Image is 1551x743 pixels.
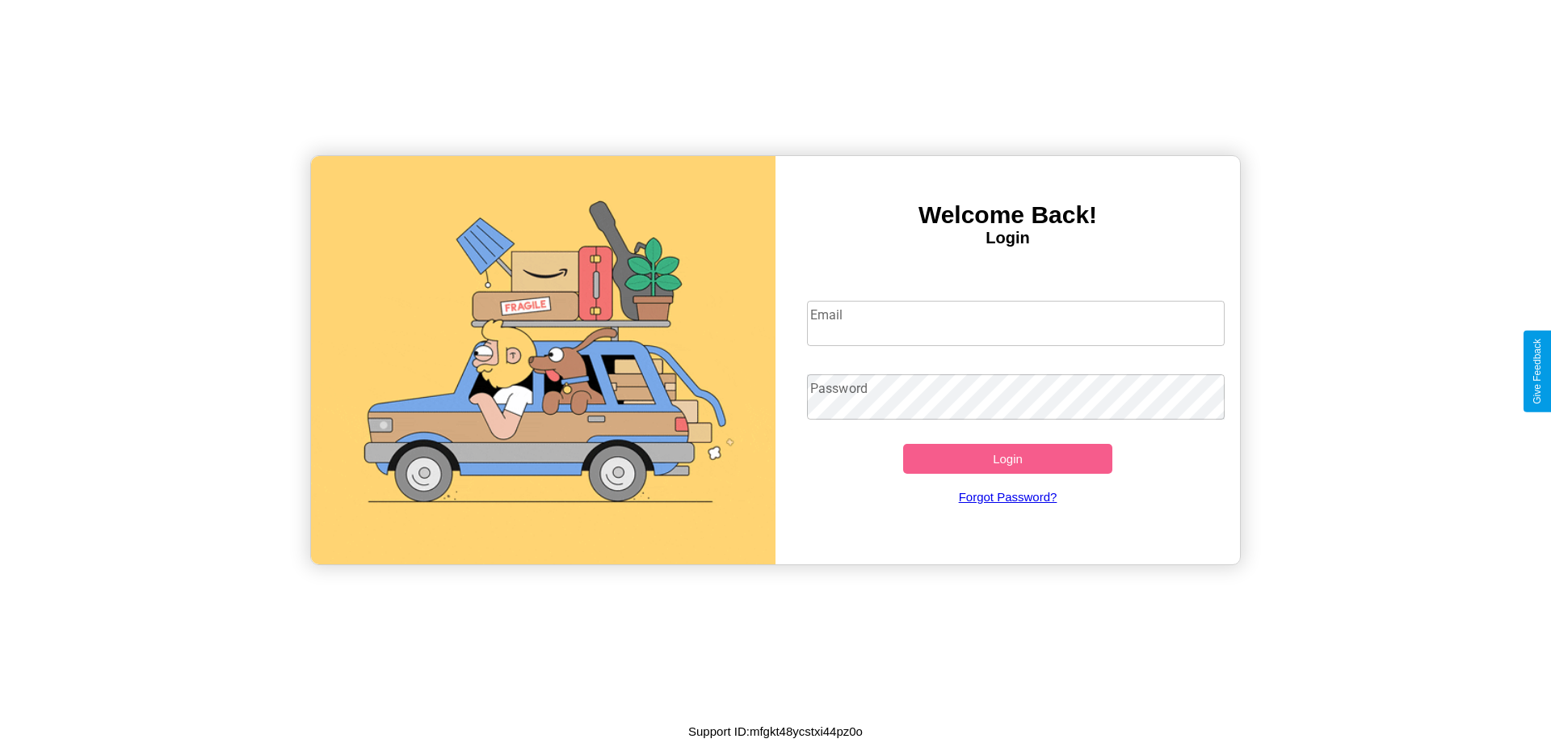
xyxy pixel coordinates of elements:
div: Give Feedback [1532,339,1543,404]
a: Forgot Password? [799,474,1217,520]
h3: Welcome Back! [775,201,1240,229]
img: gif [311,156,775,564]
button: Login [903,444,1112,474]
p: Support ID: mfgkt48ycstxi44pz0o [688,720,863,742]
h4: Login [775,229,1240,247]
